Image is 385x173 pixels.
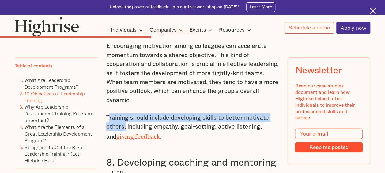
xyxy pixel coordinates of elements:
[285,22,334,34] a: Schedule a demo
[369,7,376,14] img: Cross icon
[25,123,92,144] a: What Are the Elements of a Great Leadership Development Program?
[295,83,363,121] div: Read our case studies document and learn how Highrise helped other individuals to improve their p...
[219,26,253,34] div: Resources
[295,129,363,152] form: Modal Form
[111,26,137,34] div: Individuals
[25,76,79,90] a: What Are Leadership Development Programs?
[149,26,176,34] div: Companies
[295,65,342,76] div: Newsletter
[246,2,275,12] a: Learn More
[295,142,363,152] input: Keep me posted
[15,63,53,69] div: Table of contents
[15,17,79,36] img: Highrise logo
[336,22,370,34] a: Apply now
[25,144,84,164] a: Struggling to Get the Right Leadership Training? (Let Highrise Help)
[219,26,245,34] div: Resources
[25,103,94,124] a: Why Are Leadership Development Training Programs Important?
[110,4,239,10] div: Unlock the power of feedback. Join our free workshop on [DATE]!
[295,129,363,139] input: Your e-mail
[149,26,184,34] div: Companies
[189,26,206,34] div: Events
[25,90,85,104] a: 10 Objectives of Leadership Training
[116,133,160,137] a: giving feedback
[106,42,279,105] p: Encouraging motivation among colleagues can accelerate momentum towards a shared objective. This ...
[111,26,145,34] div: Individuals
[189,26,214,34] div: Events
[106,113,279,142] p: Training should include developing skills to better motivate others, including empathy, goal-sett...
